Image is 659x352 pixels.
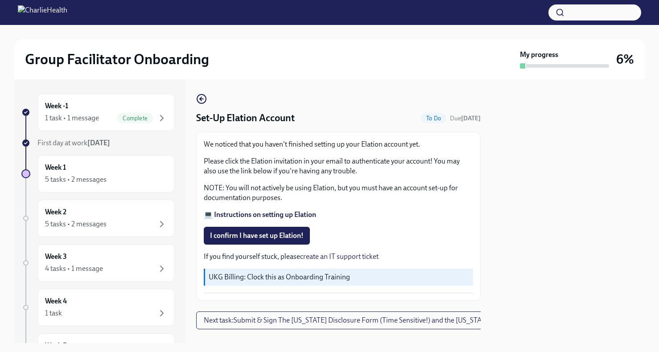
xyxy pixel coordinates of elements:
a: Week 25 tasks • 2 messages [21,200,175,237]
h6: Week 3 [45,252,67,262]
strong: [DATE] [87,139,110,147]
div: 4 tasks • 1 message [45,264,103,274]
h6: Week 4 [45,296,67,306]
h6: Week -1 [45,101,68,111]
div: 1 task [45,308,62,318]
span: Complete [117,115,153,122]
button: I confirm I have set up Elation! [204,227,310,245]
span: I confirm I have set up Elation! [210,231,304,240]
a: Week 34 tasks • 1 message [21,244,175,282]
div: 1 task • 1 message [45,113,99,123]
span: Next task : Submit & Sign The [US_STATE] Disclosure Form (Time Sensitive!) and the [US_STATE] Bac... [204,316,550,325]
a: create an IT support ticket [300,252,379,261]
a: Week -11 task • 1 messageComplete [21,94,175,131]
span: Due [450,115,481,122]
div: 5 tasks • 2 messages [45,175,107,184]
h4: Set-Up Elation Account [196,111,295,125]
p: Please click the Elation invitation in your email to authenticate your account! You may also use ... [204,156,473,176]
p: UKG Billing: Clock this as Onboarding Training [209,272,470,282]
h3: 6% [616,51,634,67]
h6: Week 1 [45,163,66,172]
h6: Week 5 [45,341,67,351]
p: If you find yourself stuck, please [204,252,473,262]
span: October 1st, 2025 09:00 [450,114,481,123]
h6: Week 2 [45,207,66,217]
span: To Do [421,115,446,122]
span: First day at work [37,139,110,147]
button: Next task:Submit & Sign The [US_STATE] Disclosure Form (Time Sensitive!) and the [US_STATE] Backg... [196,311,558,329]
a: Week 15 tasks • 2 messages [21,155,175,192]
a: Week 41 task [21,289,175,326]
a: First day at work[DATE] [21,138,175,148]
strong: [DATE] [461,115,481,122]
a: 💻 Instructions on setting up Elation [204,210,316,219]
p: NOTE: You will not actively be using Elation, but you must have an account set-up for documentati... [204,183,473,203]
div: 5 tasks • 2 messages [45,219,107,229]
strong: My progress [520,50,558,60]
img: CharlieHealth [18,5,67,20]
h2: Group Facilitator Onboarding [25,50,209,68]
p: We noticed that you haven't finished setting up your Elation account yet. [204,139,473,149]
